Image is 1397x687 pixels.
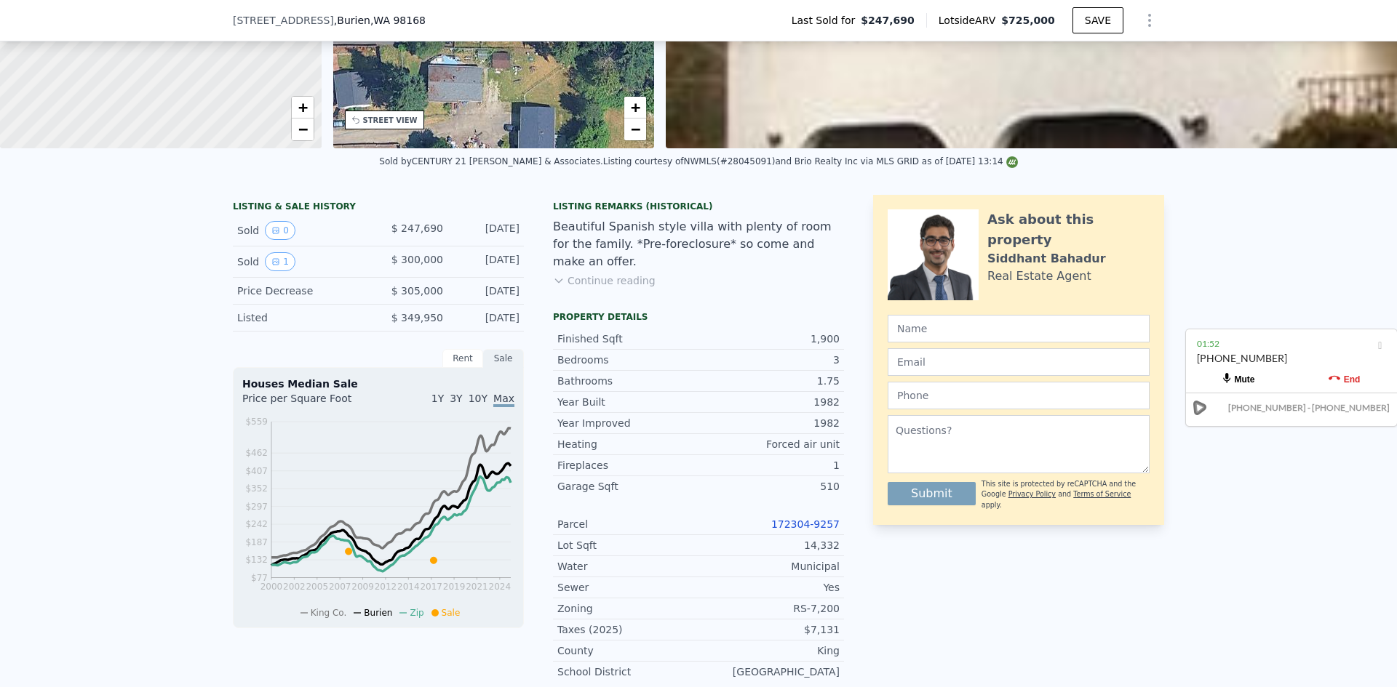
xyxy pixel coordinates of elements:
[306,582,328,592] tspan: 2005
[557,601,698,616] div: Zoning
[455,284,520,298] div: [DATE]
[260,582,283,592] tspan: 2000
[553,273,656,288] button: Continue reading
[391,254,443,265] span: $ 300,000
[237,310,367,325] div: Listed
[698,437,840,451] div: Forced air unit
[557,332,698,346] div: Finished Sqft
[1072,7,1123,33] button: SAVE
[698,416,840,430] div: 1982
[283,582,306,592] tspan: 2002
[771,518,840,530] a: 172304-9257
[557,538,698,553] div: Lot Sqft
[397,582,420,592] tspan: 2014
[245,555,268,565] tspan: $132
[557,643,698,658] div: County
[1135,6,1164,35] button: Show Options
[698,479,840,494] div: 510
[245,519,268,529] tspan: $242
[553,311,844,323] div: Property details
[987,250,1106,268] div: Siddhant Bahadur
[442,608,461,618] span: Sale
[557,559,698,574] div: Water
[242,391,378,414] div: Price per Square Foot
[455,310,520,325] div: [DATE]
[233,13,334,28] span: [STREET_ADDRESS]
[334,13,426,28] span: , Burien
[888,482,976,505] button: Submit
[939,13,1001,28] span: Lotside ARV
[624,118,646,140] a: Zoom out
[251,573,268,583] tspan: $77
[455,252,520,271] div: [DATE]
[466,582,488,592] tspan: 2021
[603,156,1018,166] div: Listing courtesy of NWMLS (#28045091) and Brio Realty Inc via MLS GRID as of [DATE] 13:14
[888,382,1150,409] input: Phone
[1073,490,1131,498] a: Terms of Service
[698,559,840,574] div: Municipal
[987,268,1091,285] div: Real Estate Agent
[631,120,640,138] span: −
[242,377,514,391] div: Houses Median Sale
[391,222,443,234] span: $ 247,690
[557,395,698,409] div: Year Built
[624,97,646,118] a: Zoom in
[420,582,442,592] tspan: 2017
[245,537,268,547] tspan: $187
[698,538,840,553] div: 14,332
[298,98,307,116] span: +
[455,221,520,240] div: [DATE]
[245,448,268,458] tspan: $462
[861,13,915,28] span: $247,690
[245,466,268,476] tspan: $407
[553,218,844,270] div: Beautiful Spanish style villa with plenty of room for the family. *Pre-foreclosure* so come and m...
[557,374,698,388] div: Bathrooms
[245,483,268,494] tspan: $352
[483,349,524,368] div: Sale
[450,393,462,404] span: 3Y
[311,608,347,618] span: King Co.
[987,209,1150,250] div: Ask about this property
[489,582,512,592] tspan: 2024
[698,353,840,367] div: 3
[351,582,374,592] tspan: 2009
[375,582,397,592] tspan: 2012
[698,374,840,388] div: 1.75
[245,417,268,427] tspan: $559
[431,393,444,404] span: 1Y
[698,395,840,409] div: 1982
[557,416,698,430] div: Year Improved
[364,608,392,618] span: Burien
[265,221,295,240] button: View historical data
[698,643,840,658] div: King
[557,437,698,451] div: Heating
[888,348,1150,376] input: Email
[233,201,524,215] div: LISTING & SALE HISTORY
[631,98,640,116] span: +
[265,252,295,271] button: View historical data
[245,502,268,512] tspan: $297
[792,13,861,28] span: Last Sold for
[888,315,1150,342] input: Name
[557,479,698,494] div: Garage Sqft
[698,458,840,473] div: 1
[698,664,840,679] div: [GEOGRAPHIC_DATA]
[982,479,1150,510] div: This site is protected by reCAPTCHA and the Google and apply.
[370,15,426,26] span: , WA 98168
[391,285,443,297] span: $ 305,000
[443,582,466,592] tspan: 2019
[237,252,367,271] div: Sold
[698,622,840,637] div: $7,131
[553,201,844,212] div: Listing Remarks (Historical)
[292,118,314,140] a: Zoom out
[1001,15,1055,26] span: $725,000
[298,120,307,138] span: −
[557,458,698,473] div: Fireplaces
[329,582,351,592] tspan: 2007
[493,393,514,407] span: Max
[698,601,840,616] div: RS-7,200
[557,517,698,531] div: Parcel
[237,284,367,298] div: Price Decrease
[1008,490,1056,498] a: Privacy Policy
[557,622,698,637] div: Taxes (2025)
